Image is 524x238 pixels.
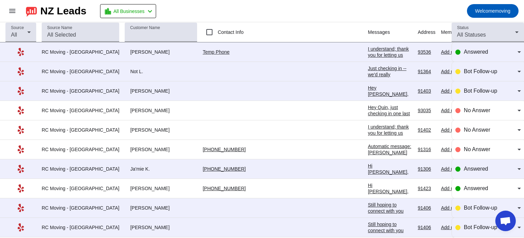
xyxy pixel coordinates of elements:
span: No Answer [464,127,490,133]
th: Messages [368,22,418,42]
div: Just checking in -- we'd really appreciate a quick phone call to make sure everything is planned ... [368,65,412,164]
div: Add memo [441,88,470,94]
div: Open chat [495,211,516,231]
span: No Answer [464,107,490,113]
mat-label: Source Name [47,26,72,30]
span: Welcome [475,8,495,14]
th: Memos [441,22,475,42]
mat-icon: Yelp [17,165,25,173]
span: Bot Follow-up [464,88,497,94]
div: 91316 [418,146,436,153]
div: [PERSON_NAME] [125,49,197,55]
div: 93035 [418,107,436,114]
mat-icon: Yelp [17,126,25,134]
div: 93536 [418,49,436,55]
div: [PERSON_NAME] [125,224,197,230]
div: RC Moving - [GEOGRAPHIC_DATA] [42,224,119,230]
div: Hey [PERSON_NAME], just following up! Are you still interested in getting a moving estimate? We'd... [368,85,412,171]
span: All [11,32,17,38]
a: [PHONE_NUMBER] [203,186,246,191]
div: Ja'mie K. [125,166,197,172]
div: [PERSON_NAME] [125,185,197,191]
div: 91364 [418,68,436,75]
span: Bot Follow-up [464,68,497,74]
span: Bot Follow-up [464,224,497,230]
span: Bot Follow-up [464,205,497,211]
div: Add memo [441,127,470,133]
div: [PERSON_NAME] [125,107,197,114]
div: [PERSON_NAME] [125,88,197,94]
div: Not L. [125,68,197,75]
div: RC Moving - [GEOGRAPHIC_DATA] [42,88,119,94]
div: RC Moving - [GEOGRAPHIC_DATA] [42,146,119,153]
div: Add memo [441,68,470,75]
div: 91406 [418,224,436,230]
div: Add memo [441,185,470,191]
a: [PHONE_NUMBER] [203,147,246,152]
mat-icon: chevron_left [146,7,154,15]
div: Hi [PERSON_NAME], Thank you for providing your information! We'll get back to you as soon as poss... [368,163,412,212]
img: logo [26,5,37,17]
span: Answered [464,185,488,191]
div: [PERSON_NAME] [125,127,197,133]
a: [PHONE_NUMBER] [203,166,246,172]
mat-icon: Yelp [17,223,25,232]
div: RC Moving - [GEOGRAPHIC_DATA] [42,205,119,211]
div: Add memo [441,49,470,55]
mat-label: Source [11,26,24,30]
button: Welcomemoving [467,4,519,18]
div: Automatic message: [PERSON_NAME] has indicated they have booked another business for this job. [368,143,412,180]
span: All Statuses [457,32,486,38]
mat-icon: Yelp [17,87,25,95]
mat-icon: Yelp [17,145,25,154]
th: Address [418,22,441,42]
div: 91406 [418,205,436,211]
a: Temp Phone [203,49,230,55]
div: RC Moving - [GEOGRAPHIC_DATA] [42,166,119,172]
label: Contact Info [216,29,244,36]
div: NZ Leads [40,6,86,16]
div: 91423 [418,185,436,191]
div: Add memo [441,166,470,172]
mat-icon: location_city [104,7,112,15]
div: RC Moving - [GEOGRAPHIC_DATA] [42,68,119,75]
div: 91403 [418,88,436,94]
mat-icon: Yelp [17,67,25,76]
div: RC Moving - [GEOGRAPHIC_DATA] [42,107,119,114]
div: I understand; thank you for letting us know. But if anything changes, please don't hesitate to re... [368,46,412,120]
span: moving [475,6,510,16]
div: I understand; thank you for letting us know. But if anything changes, please don't hesitate to re... [368,124,412,198]
span: All Businesses [113,6,144,16]
div: [PERSON_NAME] [125,205,197,211]
input: All Selected [47,31,114,39]
mat-label: Customer Name [130,26,160,30]
div: RC Moving - [GEOGRAPHIC_DATA] [42,127,119,133]
span: Answered [464,49,488,55]
div: RC Moving - [GEOGRAPHIC_DATA] [42,185,119,191]
mat-icon: menu [8,7,16,15]
div: RC Moving - [GEOGRAPHIC_DATA] [42,49,119,55]
button: All Businesses [100,4,156,18]
div: Add memo [441,205,470,211]
div: Add memo [441,146,470,153]
mat-label: Status [457,26,469,30]
span: Answered [464,166,488,172]
div: 91402 [418,127,436,133]
div: [PERSON_NAME] [125,146,197,153]
div: Add memo [441,107,470,114]
mat-icon: Yelp [17,48,25,56]
mat-icon: Yelp [17,184,25,193]
mat-icon: Yelp [17,106,25,115]
div: Hey Quin, just checking in one last time. If you're still looking for help with your move, we'd b... [368,104,412,227]
span: No Answer [464,146,490,152]
mat-icon: Yelp [17,204,25,212]
div: 91306 [418,166,436,172]
div: Add memo [441,224,470,230]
